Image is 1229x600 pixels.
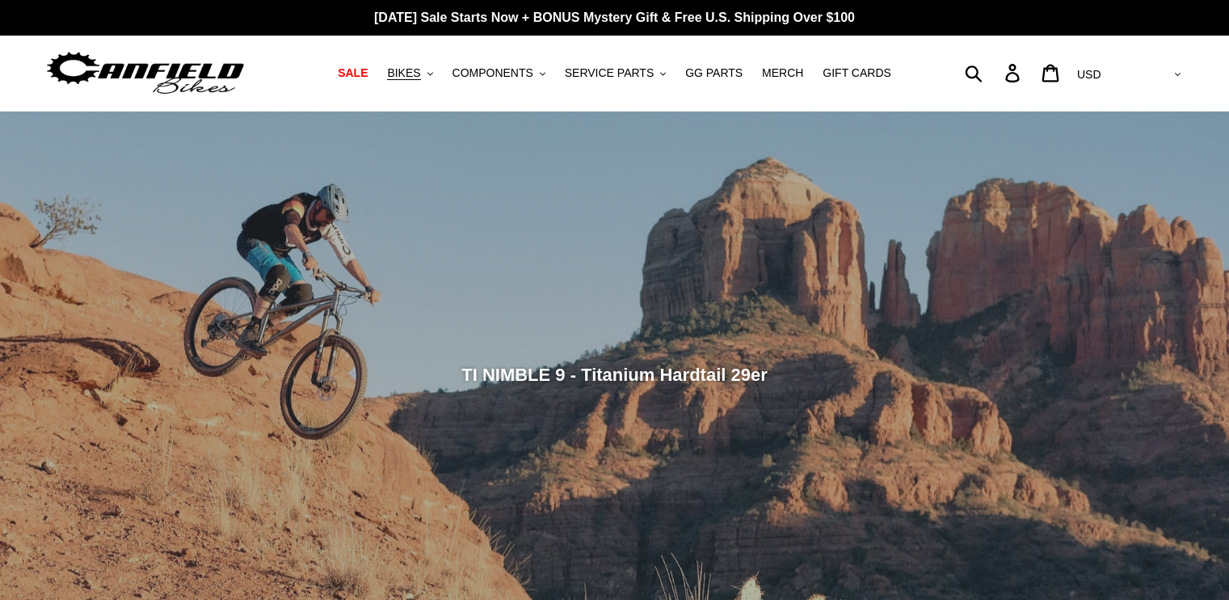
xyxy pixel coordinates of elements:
[974,55,1015,91] input: Search
[762,66,803,80] span: MERCH
[461,364,768,384] span: TI NIMBLE 9 - Titanium Hardtail 29er
[452,66,533,80] span: COMPONENTS
[754,62,811,84] a: MERCH
[685,66,743,80] span: GG PARTS
[823,66,891,80] span: GIFT CARDS
[444,62,553,84] button: COMPONENTS
[677,62,751,84] a: GG PARTS
[330,62,376,84] a: SALE
[387,66,420,80] span: BIKES
[557,62,674,84] button: SERVICE PARTS
[565,66,654,80] span: SERVICE PARTS
[338,66,368,80] span: SALE
[44,48,246,99] img: Canfield Bikes
[814,62,899,84] a: GIFT CARDS
[379,62,440,84] button: BIKES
